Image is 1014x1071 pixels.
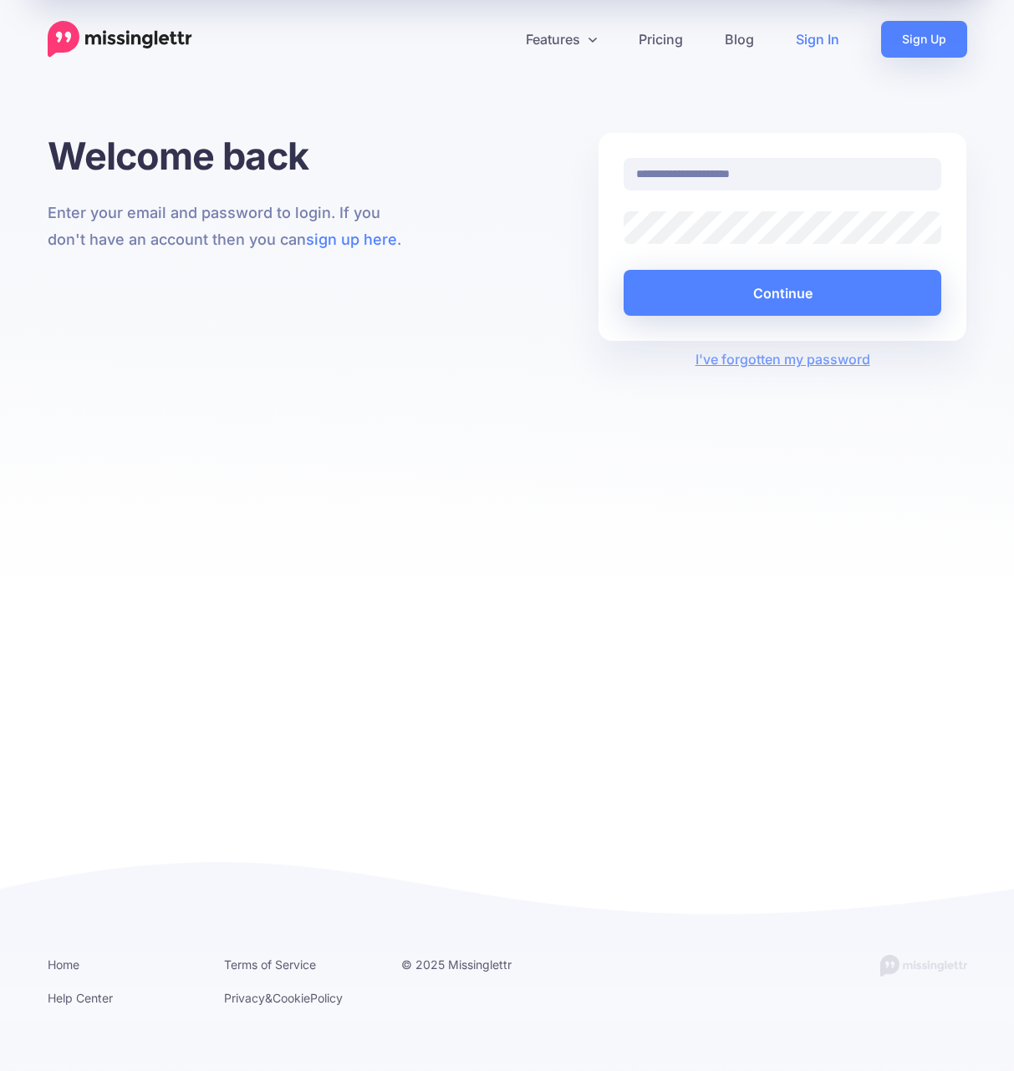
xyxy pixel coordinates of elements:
[48,200,416,253] p: Enter your email and password to login. If you don't have an account then you can .
[306,231,397,248] a: sign up here
[401,954,553,975] li: © 2025 Missinglettr
[775,21,860,58] a: Sign In
[618,21,704,58] a: Pricing
[224,957,316,972] a: Terms of Service
[505,21,618,58] a: Features
[48,991,113,1005] a: Help Center
[704,21,775,58] a: Blog
[273,991,310,1005] a: Cookie
[224,991,265,1005] a: Privacy
[48,957,79,972] a: Home
[624,270,942,316] button: Continue
[224,987,376,1008] li: & Policy
[48,133,416,179] h1: Welcome back
[881,21,967,58] a: Sign Up
[696,351,870,368] a: I've forgotten my password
